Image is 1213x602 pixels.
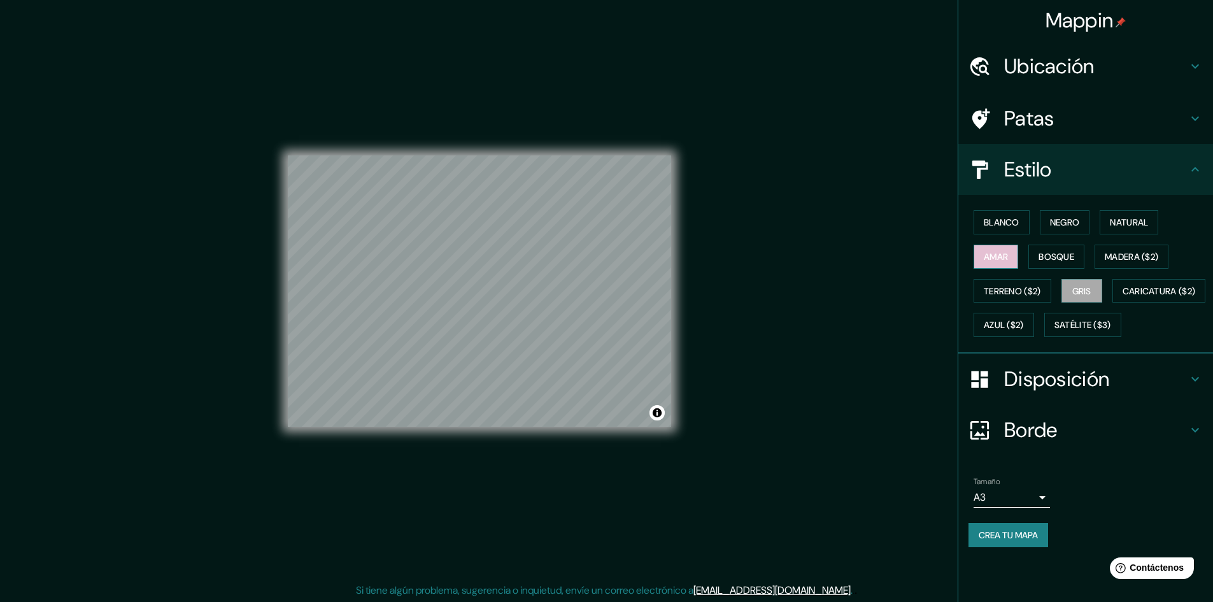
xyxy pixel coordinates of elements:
[1004,105,1054,132] font: Patas
[1004,53,1095,80] font: Ubicación
[984,217,1019,228] font: Blanco
[1050,217,1080,228] font: Negro
[1044,313,1121,337] button: Satélite ($3)
[356,584,693,597] font: Si tiene algún problema, sugerencia o inquietud, envíe un correo electrónico a
[984,320,1024,331] font: Azul ($2)
[968,523,1048,547] button: Crea tu mapa
[1004,417,1058,443] font: Borde
[1061,279,1102,303] button: Gris
[853,583,855,597] font: .
[958,93,1213,144] div: Patas
[1100,210,1158,234] button: Natural
[1004,156,1052,183] font: Estilo
[1105,251,1158,262] font: Madera ($2)
[974,313,1034,337] button: Azul ($2)
[958,144,1213,195] div: Estilo
[1004,366,1109,392] font: Disposición
[974,245,1018,269] button: Amar
[974,279,1051,303] button: Terreno ($2)
[984,251,1008,262] font: Amar
[1046,7,1114,34] font: Mappin
[1054,320,1111,331] font: Satélite ($3)
[958,354,1213,405] div: Disposición
[1112,279,1206,303] button: Caricatura ($2)
[984,285,1041,297] font: Terreno ($2)
[288,155,671,427] canvas: Mapa
[1095,245,1168,269] button: Madera ($2)
[1028,245,1084,269] button: Bosque
[649,405,665,420] button: Activar o desactivar atribución
[851,584,853,597] font: .
[1123,285,1196,297] font: Caricatura ($2)
[958,405,1213,455] div: Borde
[855,583,857,597] font: .
[958,41,1213,92] div: Ubicación
[974,477,1000,487] font: Tamaño
[693,584,851,597] a: [EMAIL_ADDRESS][DOMAIN_NAME]
[1100,552,1199,588] iframe: Lanzador de widgets de ayuda
[1110,217,1148,228] font: Natural
[1039,251,1074,262] font: Bosque
[979,529,1038,541] font: Crea tu mapa
[974,210,1030,234] button: Blanco
[1116,17,1126,27] img: pin-icon.png
[1072,285,1091,297] font: Gris
[1040,210,1090,234] button: Negro
[974,491,986,504] font: A3
[974,487,1050,508] div: A3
